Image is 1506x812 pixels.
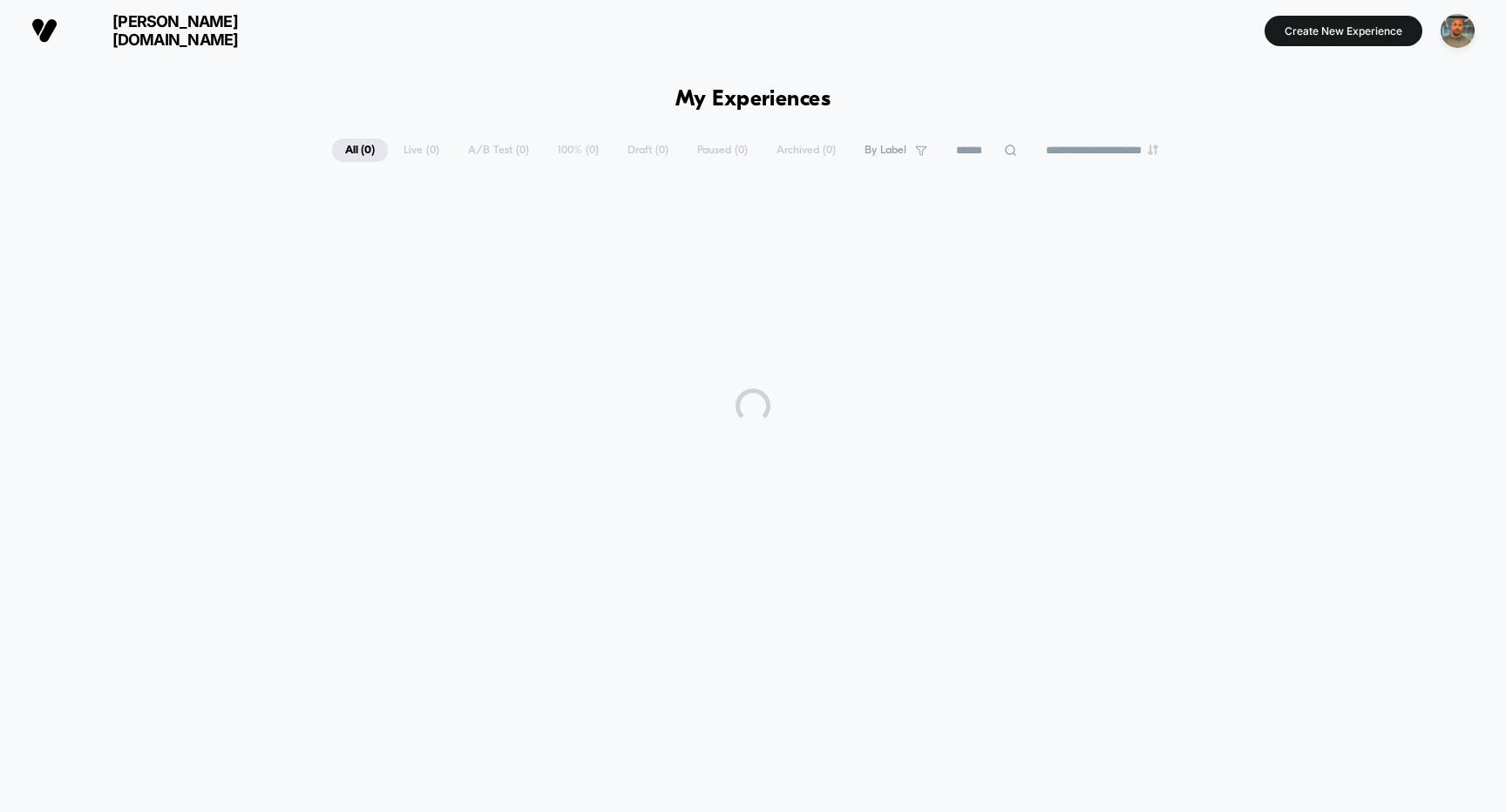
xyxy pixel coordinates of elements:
img: Visually logo [31,17,58,44]
img: ppic [1441,14,1475,48]
span: [PERSON_NAME][DOMAIN_NAME] [71,12,280,49]
span: All ( 0 ) [332,139,388,162]
img: end [1148,145,1158,155]
button: ppic [1435,13,1480,49]
h1: My Experiences [675,87,831,112]
span: By Label [865,144,906,157]
button: Create New Experience [1265,16,1422,46]
button: [PERSON_NAME][DOMAIN_NAME] [26,11,285,50]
